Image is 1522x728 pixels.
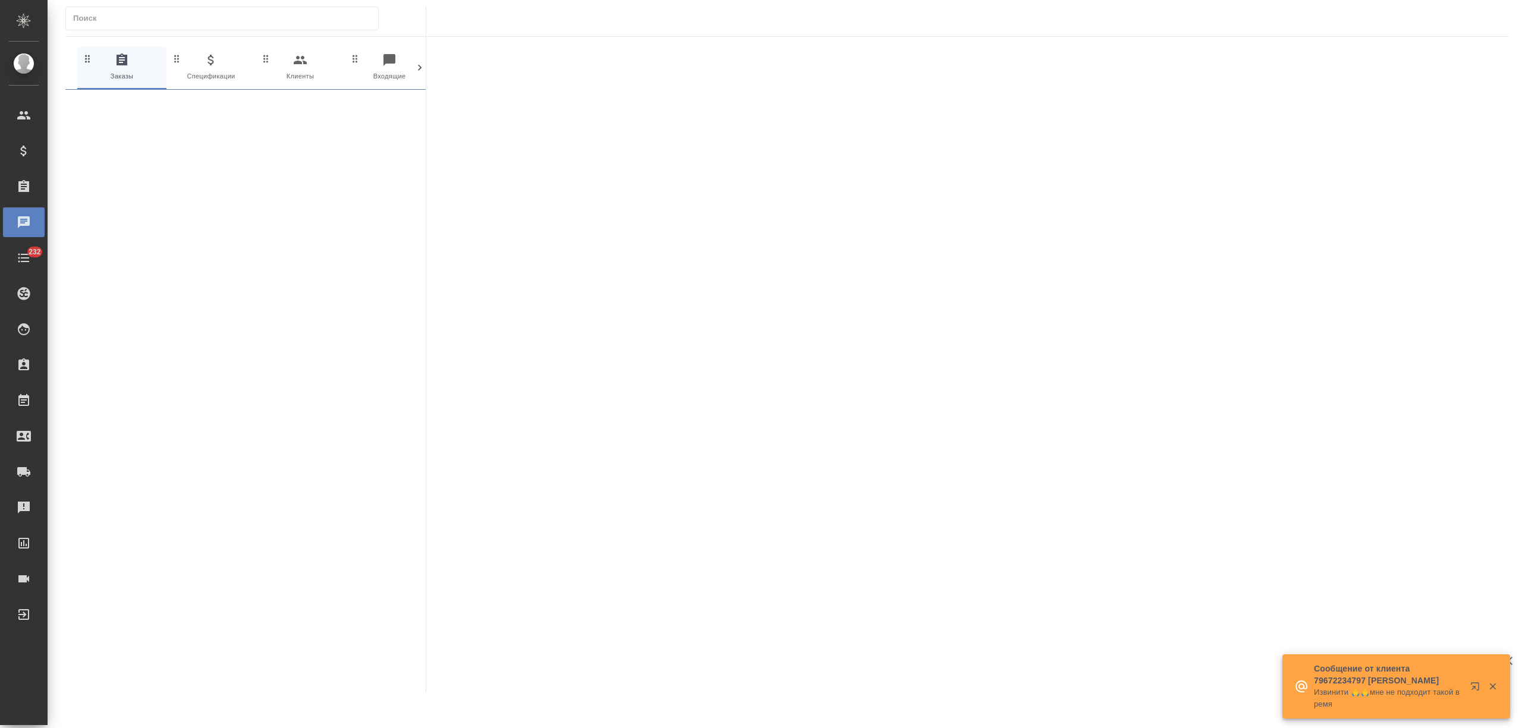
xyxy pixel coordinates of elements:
input: Поиск [73,10,378,27]
p: Извинити 🙏🙏мне не подходит такой время [1314,686,1463,710]
a: 232 [3,243,45,273]
p: Сообщение от клиента 79672234797 [PERSON_NAME] [1314,663,1463,686]
span: Клиенты [260,53,340,82]
span: Входящие [350,53,429,82]
button: Открыть в новой вкладке [1463,675,1492,703]
span: 232 [21,246,48,258]
span: Заказы [82,53,162,82]
svg: Зажми и перетащи, чтобы поменять порядок вкладок [82,53,93,64]
button: Закрыть [1480,681,1505,692]
svg: Зажми и перетащи, чтобы поменять порядок вкладок [350,53,361,64]
svg: Зажми и перетащи, чтобы поменять порядок вкладок [260,53,272,64]
span: Спецификации [171,53,251,82]
svg: Зажми и перетащи, чтобы поменять порядок вкладок [171,53,183,64]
